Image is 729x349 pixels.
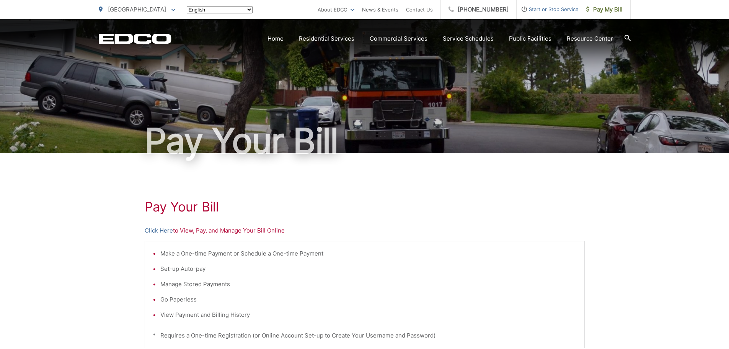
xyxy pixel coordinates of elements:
[370,34,427,43] a: Commercial Services
[509,34,551,43] a: Public Facilities
[318,5,354,14] a: About EDCO
[406,5,433,14] a: Contact Us
[267,34,284,43] a: Home
[586,5,623,14] span: Pay My Bill
[145,226,173,235] a: Click Here
[160,264,577,274] li: Set-up Auto-pay
[160,249,577,258] li: Make a One-time Payment or Schedule a One-time Payment
[145,226,585,235] p: to View, Pay, and Manage Your Bill Online
[160,280,577,289] li: Manage Stored Payments
[160,310,577,320] li: View Payment and Billing History
[187,6,253,13] select: Select a language
[362,5,398,14] a: News & Events
[99,33,171,44] a: EDCD logo. Return to the homepage.
[108,6,166,13] span: [GEOGRAPHIC_DATA]
[160,295,577,304] li: Go Paperless
[145,199,585,215] h1: Pay Your Bill
[443,34,494,43] a: Service Schedules
[153,331,577,340] p: * Requires a One-time Registration (or Online Account Set-up to Create Your Username and Password)
[299,34,354,43] a: Residential Services
[99,122,631,160] h1: Pay Your Bill
[567,34,613,43] a: Resource Center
